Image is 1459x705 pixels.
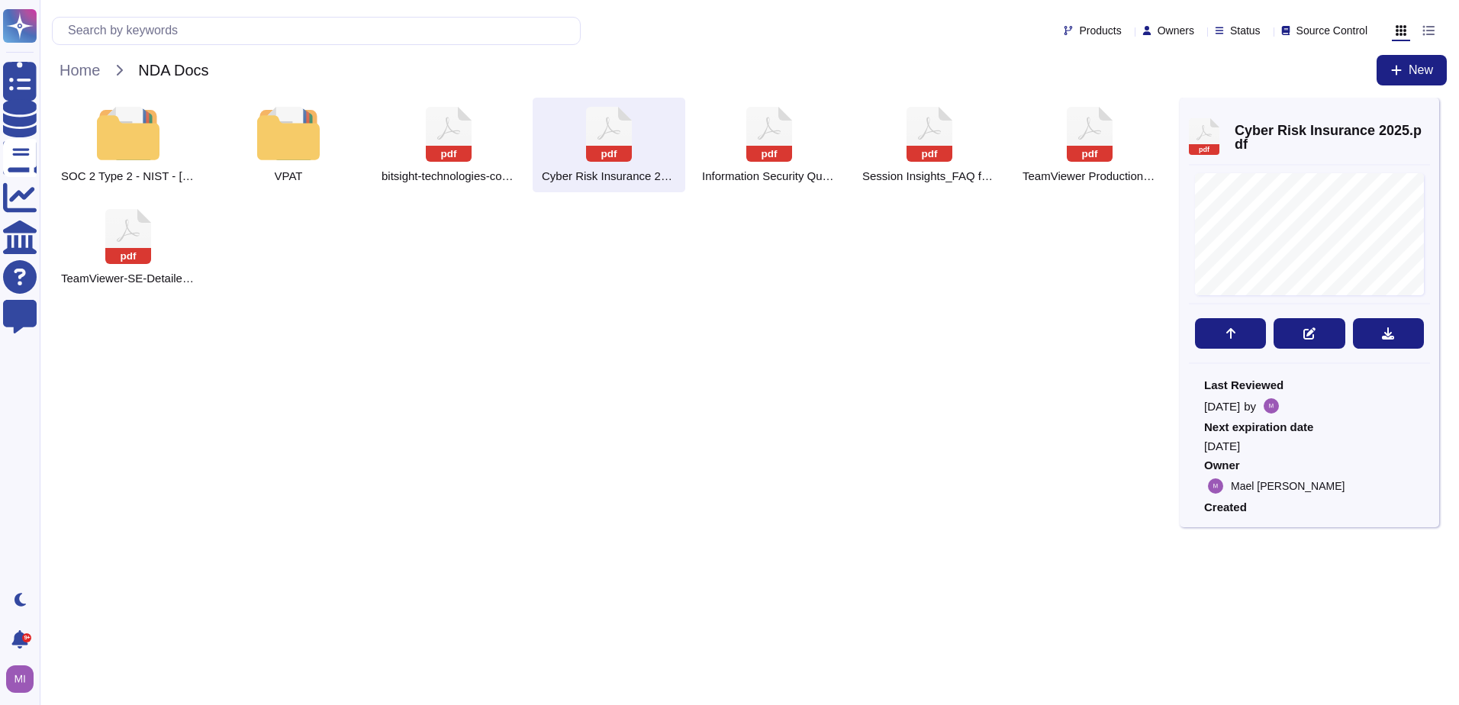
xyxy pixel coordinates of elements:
span: Next expiration date [1204,421,1415,433]
span: Status [1230,25,1261,36]
span: New [1409,64,1433,76]
button: Edit [1274,318,1345,349]
button: Download [1353,318,1424,349]
button: New [1377,55,1447,85]
div: 9+ [22,633,31,642]
span: NDA Docs [130,59,216,82]
img: user [6,665,34,693]
span: Cyber Risk Insurance 2025.pdf [1235,124,1430,151]
input: Search by keywords [60,18,580,44]
button: user [3,662,44,696]
span: [DATE] [1204,440,1415,452]
span: [DATE] [1204,401,1240,412]
img: user [1264,398,1279,414]
span: Cyber Risk Insurance 2025.pdf [542,169,676,183]
span: Products [1079,25,1121,36]
button: Move to... [1195,318,1266,349]
span: Information Security Questionnaire for TeamViewer AI Components.pdf [702,169,836,183]
span: Mael [PERSON_NAME] [1231,481,1345,491]
span: TeamViewer Production Environment.pdf [1023,169,1157,183]
div: by [1204,398,1415,414]
span: Source Control [1296,25,1367,36]
span: TeamViewer-SE-Detailed-Report-2024-11-14.pdf [61,272,195,285]
span: SOC 2 Type 2 - NIST - TX-RAMP [61,169,195,183]
span: Created [1204,501,1415,513]
img: user [1208,478,1223,494]
span: Home [52,59,108,82]
span: bitsight-technologies-company-overview-teamviewer-se-2024-11-14.pdf [382,169,516,183]
span: Last Reviewed [1204,379,1415,391]
span: VPAT [275,169,303,183]
span: Owner [1204,459,1415,471]
span: Owners [1158,25,1194,36]
span: Session Insights_FAQ for customer-internal stakeholders.pdf [862,169,997,183]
